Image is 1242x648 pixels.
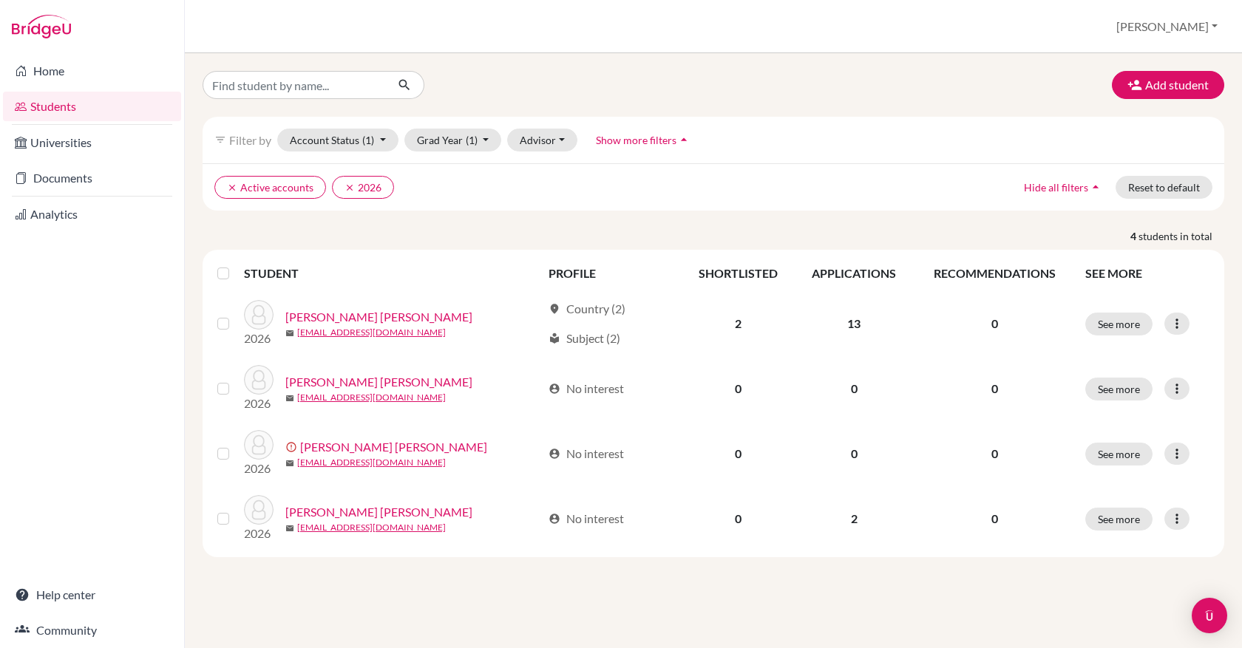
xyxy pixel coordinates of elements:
a: Community [3,615,181,645]
img: Ripoll Arjona, Luciana [244,365,274,395]
button: Grad Year(1) [404,129,502,151]
a: [PERSON_NAME] [PERSON_NAME] [285,308,472,326]
span: mail [285,524,294,533]
div: Subject (2) [549,330,620,347]
span: mail [285,459,294,468]
i: arrow_drop_up [676,132,691,147]
a: [PERSON_NAME] [PERSON_NAME] [285,503,472,521]
p: 0 [923,510,1068,528]
img: Bridge-U [12,15,71,38]
button: See more [1085,508,1153,531]
div: No interest [549,445,624,463]
p: 2026 [244,395,274,412]
button: [PERSON_NAME] [1110,13,1224,41]
span: Show more filters [596,134,676,146]
a: Home [3,56,181,86]
td: 0 [682,421,795,486]
span: students in total [1138,228,1224,244]
span: location_on [549,303,560,315]
span: local_library [549,332,560,344]
img: Torres Barros, Samantha [244,495,274,525]
td: 0 [682,356,795,421]
a: Universities [3,128,181,157]
i: clear [227,183,237,193]
span: Filter by [229,133,271,147]
a: [PERSON_NAME] [PERSON_NAME] [300,438,487,456]
p: 2026 [244,525,274,542]
td: 0 [795,421,914,486]
p: 2026 [244,330,274,347]
a: Documents [3,163,181,193]
button: See more [1085,313,1153,335]
a: [EMAIL_ADDRESS][DOMAIN_NAME] [297,326,446,339]
th: PROFILE [540,256,682,291]
a: [PERSON_NAME] [PERSON_NAME] [285,373,472,391]
p: 2026 [244,460,274,477]
i: filter_list [214,134,226,146]
td: 2 [682,291,795,356]
button: See more [1085,378,1153,400]
button: See more [1085,443,1153,465]
a: [EMAIL_ADDRESS][DOMAIN_NAME] [297,456,446,469]
th: SEE MORE [1076,256,1218,291]
span: Hide all filters [1024,181,1088,194]
input: Find student by name... [203,71,386,99]
td: 2 [795,486,914,551]
span: account_circle [549,448,560,460]
div: Open Intercom Messenger [1192,598,1227,633]
button: Reset to default [1116,176,1212,199]
span: (1) [466,134,478,146]
span: account_circle [549,513,560,525]
i: clear [345,183,355,193]
button: Show more filtersarrow_drop_up [583,129,704,151]
div: Country (2) [549,300,625,318]
td: 13 [795,291,914,356]
th: APPLICATIONS [795,256,914,291]
i: arrow_drop_up [1088,180,1103,194]
span: mail [285,329,294,338]
button: Advisor [507,129,577,151]
strong: 4 [1130,228,1138,244]
a: Analytics [3,199,181,229]
button: Account Status(1) [277,129,398,151]
a: Students [3,92,181,121]
span: (1) [362,134,374,146]
span: error_outline [285,441,300,453]
span: mail [285,394,294,403]
button: Add student [1112,71,1224,99]
img: Salazar Chinchilla, Karen [244,430,274,460]
th: STUDENT [244,256,540,291]
button: clearActive accounts [214,176,326,199]
button: Hide all filtersarrow_drop_up [1011,176,1116,199]
td: 0 [795,356,914,421]
img: Gutierrez Angulo, Andrea [244,300,274,330]
p: 0 [923,445,1068,463]
p: 0 [923,380,1068,398]
div: No interest [549,510,624,528]
a: [EMAIL_ADDRESS][DOMAIN_NAME] [297,391,446,404]
span: account_circle [549,383,560,395]
a: Help center [3,580,181,610]
p: 0 [923,315,1068,332]
div: No interest [549,380,624,398]
th: RECOMMENDATIONS [914,256,1076,291]
button: clear2026 [332,176,394,199]
a: [EMAIL_ADDRESS][DOMAIN_NAME] [297,521,446,534]
th: SHORTLISTED [682,256,795,291]
td: 0 [682,486,795,551]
